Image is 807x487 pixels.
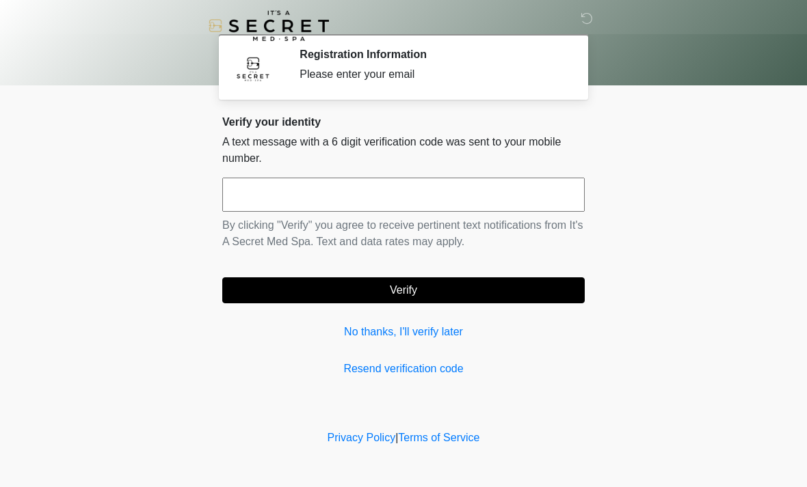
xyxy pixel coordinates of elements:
[222,361,585,377] a: Resend verification code
[233,48,274,89] img: Agent Avatar
[300,48,564,61] h2: Registration Information
[222,217,585,250] p: By clicking "Verify" you agree to receive pertinent text notifications from It's A Secret Med Spa...
[222,277,585,303] button: Verify
[328,432,396,443] a: Privacy Policy
[300,66,564,83] div: Please enter your email
[398,432,479,443] a: Terms of Service
[222,324,585,340] a: No thanks, I'll verify later
[209,10,329,41] img: It's A Secret Med Spa Logo
[222,115,585,128] h2: Verify your identity
[395,432,398,443] a: |
[222,134,585,167] p: A text message with a 6 digit verification code was sent to your mobile number.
